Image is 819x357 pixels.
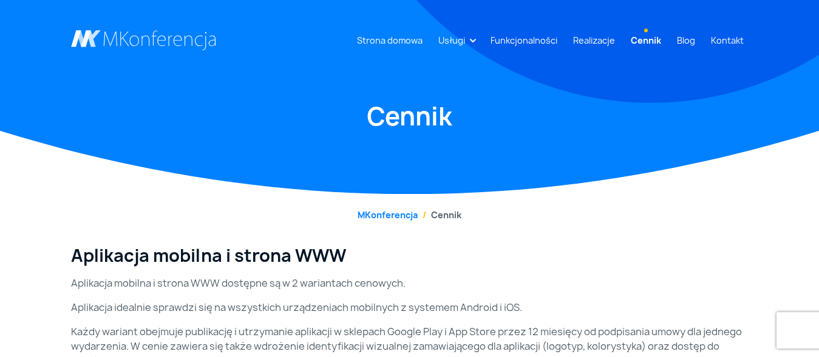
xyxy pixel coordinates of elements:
[418,209,461,221] li: Cennik
[626,29,666,52] a: Cennik
[352,29,427,52] a: Strona domowa
[71,209,749,221] nav: breadcrumb
[71,276,749,290] p: Aplikacja mobilna i strona WWW dostępne są w 2 wariantach cenowych.
[71,100,749,133] h1: Cennik
[71,245,749,266] h3: Aplikacja mobilna i strona WWW
[672,29,700,52] a: Blog
[358,209,418,221] a: MKonferencja
[433,29,470,52] a: Usługi
[71,300,749,315] p: Aplikacja idealnie sprawdzi się na wszystkich urządzeniach mobilnych z systemem Android i iOS.
[568,29,620,52] a: Realizacje
[486,29,562,52] a: Funkcjonalności
[706,29,749,52] a: Kontakt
